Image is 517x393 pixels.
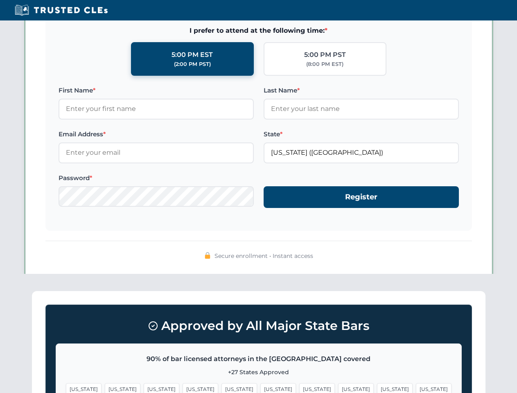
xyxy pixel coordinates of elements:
[174,60,211,68] div: (2:00 PM PST)
[59,25,459,36] span: I prefer to attend at the following time:
[264,99,459,119] input: Enter your last name
[59,173,254,183] label: Password
[306,60,343,68] div: (8:00 PM EST)
[59,142,254,163] input: Enter your email
[304,50,346,60] div: 5:00 PM PST
[172,50,213,60] div: 5:00 PM EST
[12,4,110,16] img: Trusted CLEs
[59,86,254,95] label: First Name
[264,129,459,139] label: State
[59,129,254,139] label: Email Address
[59,99,254,119] input: Enter your first name
[264,142,459,163] input: Florida (FL)
[66,354,452,364] p: 90% of bar licensed attorneys in the [GEOGRAPHIC_DATA] covered
[264,86,459,95] label: Last Name
[66,368,452,377] p: +27 States Approved
[56,315,462,337] h3: Approved by All Major State Bars
[214,251,313,260] span: Secure enrollment • Instant access
[204,252,211,259] img: 🔒
[264,186,459,208] button: Register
